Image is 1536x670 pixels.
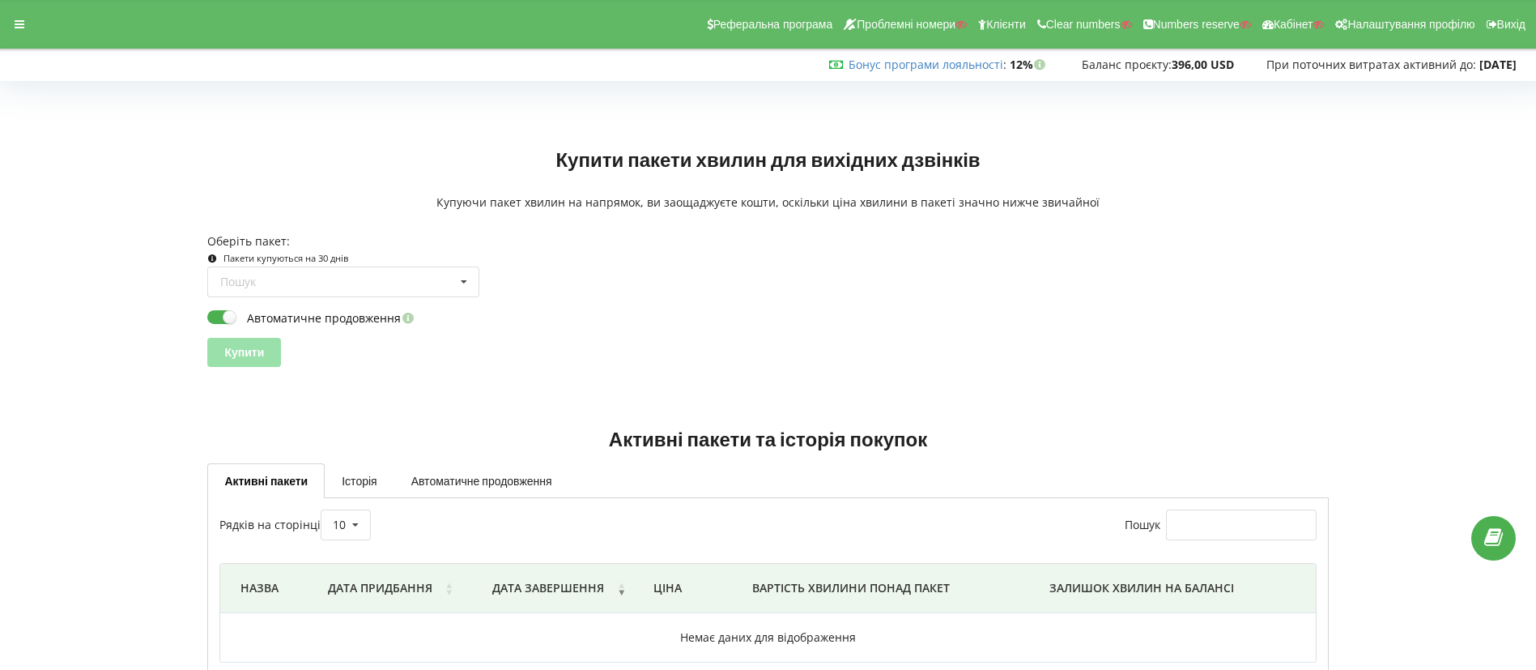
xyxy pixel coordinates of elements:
[333,519,346,531] div: 10
[1274,18,1313,31] span: Кабінет
[555,147,980,173] h2: Купити пакети хвилин для вихідних дзвінків
[394,463,569,497] a: Автоматичне продовження
[1347,18,1474,31] span: Налаштування профілю
[401,312,415,323] i: Увімкніть цю опцію, щоб автоматично продовжувати дію пакету в день її завершення. Кошти на продов...
[1153,18,1240,31] span: Numbers reserve
[1010,57,1049,72] strong: 12%
[849,57,1003,72] a: Бонус програми лояльності
[1266,57,1476,72] span: При поточних витратах активний до:
[325,463,394,497] a: Історія
[1082,57,1172,72] span: Баланс проєкту:
[220,613,1315,663] td: Немає даних для відображення
[986,18,1026,31] span: Клієнти
[299,564,462,613] th: Дата придбання: activate to sort column ascending
[1002,564,1282,613] th: Залишок хвилин на балансі
[857,18,955,31] span: Проблемні номери
[220,276,256,288] div: Пошук
[207,463,325,498] a: Активні пакети
[634,564,701,613] th: Ціна
[849,57,1006,72] span: :
[207,194,1328,211] p: Купуючи пакет хвилин на напрямок, ви заощаджуєте кошти, оскільки ціна хвилини в пакеті значно ниж...
[220,564,299,613] th: Назва
[207,427,1328,452] h2: Активні пакети та історія покупок
[713,18,833,31] span: Реферальна програма
[1497,18,1525,31] span: Вихід
[1046,18,1121,31] span: Clear numbers
[1479,57,1517,72] strong: [DATE]
[701,564,1002,613] th: Вартість хвилини понад пакет
[1125,517,1317,532] label: Пошук
[1172,57,1234,72] strong: 396,00 USD
[1166,510,1317,540] input: Пошук
[207,233,1328,366] form: Оберіть пакет:
[223,252,348,264] small: Пакети купуються на 30 днів
[207,309,417,326] label: Автоматичне продовження
[462,564,634,613] th: Дата завершення: activate to sort column ascending
[219,517,370,532] label: Рядків на сторінці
